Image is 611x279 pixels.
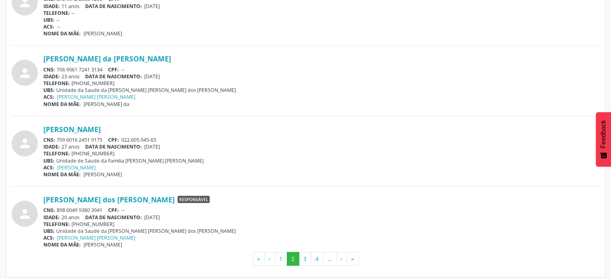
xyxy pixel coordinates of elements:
[178,196,210,203] span: Responsável
[121,207,125,214] span: --
[43,73,599,80] div: 23 anos
[43,87,599,94] div: Unidade da Saude da [PERSON_NAME] [PERSON_NAME] dos [PERSON_NAME]
[43,66,599,73] div: 706 9061 7241 3134
[43,3,599,10] div: 11 anos
[43,23,54,30] span: ACS:
[43,207,599,214] div: 898 0049 9380 3941
[43,214,60,221] span: IDADE:
[43,30,81,37] span: NOME DA MÃE:
[144,143,160,150] span: [DATE]
[43,80,599,87] div: [PHONE_NUMBER]
[43,16,55,23] span: UBS:
[84,241,122,248] span: [PERSON_NAME]
[57,23,60,30] span: --
[43,94,54,100] span: ACS:
[18,66,32,80] i: person
[18,136,32,151] i: person
[43,80,70,87] span: TELEFONE:
[85,3,142,10] span: DATA DE NASCIMENTO:
[84,101,129,108] span: [PERSON_NAME] da
[121,66,125,73] span: --
[43,207,55,214] span: CNS:
[43,150,599,157] div: [PHONE_NUMBER]
[57,234,135,241] a: [PERSON_NAME] [PERSON_NAME]
[43,221,70,228] span: TELEFONE:
[43,143,599,150] div: 27 anos
[253,252,265,266] button: Go to first page
[43,150,70,157] span: TELEFONE:
[43,234,54,241] span: ACS:
[43,241,81,248] span: NOME DA MÃE:
[85,73,142,80] span: DATA DE NASCIMENTO:
[43,195,175,204] a: [PERSON_NAME] dos [PERSON_NAME]
[43,10,599,16] div: --
[108,136,119,143] span: CPF:
[57,94,135,100] a: [PERSON_NAME] [PERSON_NAME]
[43,228,55,234] span: UBS:
[43,214,599,221] div: 20 anos
[43,73,60,80] span: IDADE:
[336,252,347,266] button: Go to next page
[43,228,599,234] div: Unidade da Saude da [PERSON_NAME] [PERSON_NAME] dos [PERSON_NAME]
[121,136,156,143] span: 022.605.945-65
[299,252,311,266] button: Go to page 3
[287,252,299,266] button: Go to page 2
[84,30,122,37] span: [PERSON_NAME]
[12,252,599,266] ul: Pagination
[600,120,607,148] span: Feedback
[108,207,119,214] span: CPF:
[43,157,599,164] div: Unidade de Saude da Familia [PERSON_NAME] [PERSON_NAME]
[43,125,101,134] a: [PERSON_NAME]
[43,157,55,164] span: UBS:
[347,252,359,266] button: Go to last page
[43,143,60,150] span: IDADE:
[57,164,96,171] a: [PERSON_NAME]
[43,87,55,94] span: UBS:
[43,16,599,23] div: --
[43,66,55,73] span: CNS:
[43,136,55,143] span: CNS:
[264,252,275,266] button: Go to previous page
[596,112,611,167] button: Feedback - Mostrar pesquisa
[43,3,60,10] span: IDADE:
[275,252,287,266] button: Go to page 1
[43,101,81,108] span: NOME DA MÃE:
[144,214,160,221] span: [DATE]
[43,221,599,228] div: [PHONE_NUMBER]
[311,252,323,266] button: Go to page 4
[144,73,160,80] span: [DATE]
[84,171,122,178] span: [PERSON_NAME]
[108,66,119,73] span: CPF:
[18,207,32,221] i: person
[85,214,142,221] span: DATA DE NASCIMENTO:
[43,54,171,63] a: [PERSON_NAME] da [PERSON_NAME]
[85,143,142,150] span: DATA DE NASCIMENTO:
[43,164,54,171] span: ACS:
[43,171,81,178] span: NOME DA MÃE:
[144,3,160,10] span: [DATE]
[43,10,70,16] span: TELEFONE:
[43,136,599,143] div: 709 6016 2451 9175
